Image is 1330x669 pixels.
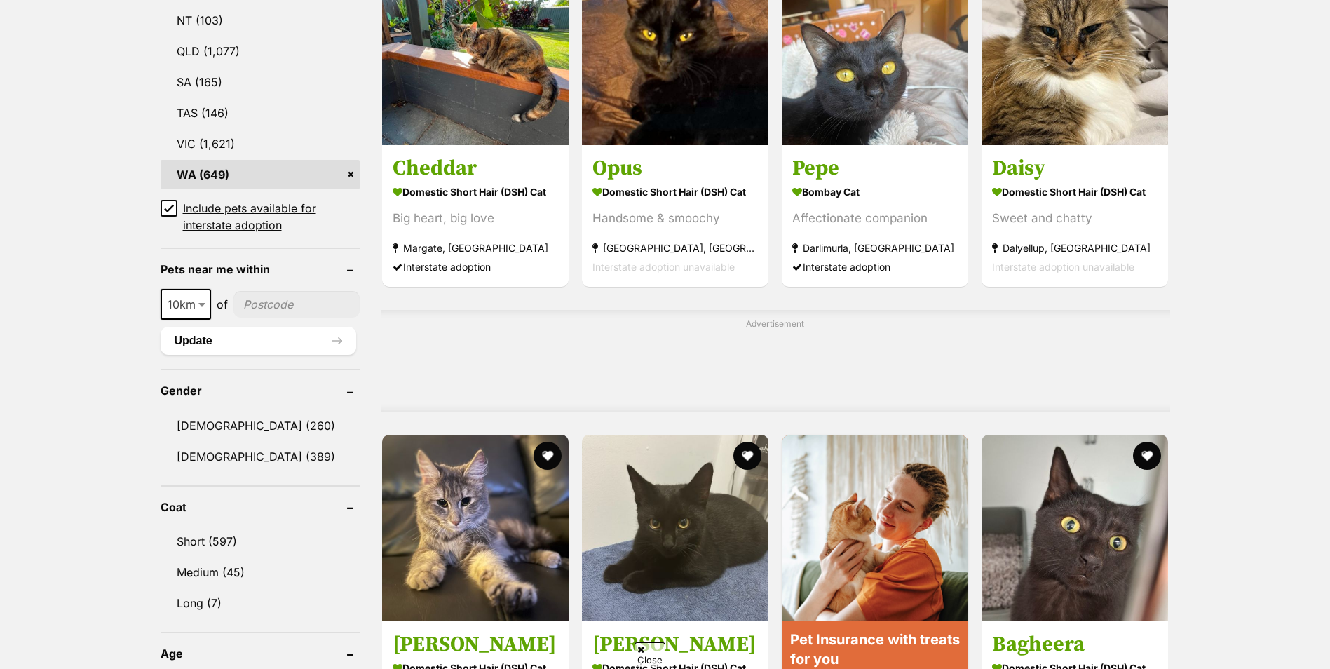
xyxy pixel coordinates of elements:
[782,145,968,288] a: Pepe Bombay Cat Affectionate companion Darlimurla, [GEOGRAPHIC_DATA] Interstate adoption
[592,182,758,203] strong: Domestic Short Hair (DSH) Cat
[393,258,558,277] div: Interstate adoption
[592,210,758,229] div: Handsome & smoochy
[582,435,768,621] img: Dave - Domestic Short Hair (DSH) Cat
[161,67,360,97] a: SA (165)
[792,239,958,258] strong: Darlimurla, [GEOGRAPHIC_DATA]
[233,291,360,318] input: postcode
[161,557,360,587] a: Medium (45)
[992,239,1158,258] strong: Dalyellup, [GEOGRAPHIC_DATA]
[733,442,761,470] button: favourite
[592,262,735,273] span: Interstate adoption unavailable
[534,442,562,470] button: favourite
[382,145,569,288] a: Cheddar Domestic Short Hair (DSH) Cat Big heart, big love Margate, [GEOGRAPHIC_DATA] Interstate a...
[161,98,360,128] a: TAS (146)
[382,435,569,621] img: Ophelia - Domestic Short Hair (DSH) Cat
[161,289,211,320] span: 10km
[161,442,360,471] a: [DEMOGRAPHIC_DATA] (389)
[982,435,1168,621] img: Bagheera - Domestic Short Hair (DSH) Cat
[161,384,360,397] header: Gender
[161,6,360,35] a: NT (103)
[161,327,357,355] button: Update
[161,160,360,189] a: WA (649)
[161,200,360,234] a: Include pets available for interstate adoption
[393,631,558,658] h3: [PERSON_NAME]
[992,156,1158,182] h3: Daisy
[161,588,360,618] a: Long (7)
[161,411,360,440] a: [DEMOGRAPHIC_DATA] (260)
[792,258,958,277] div: Interstate adoption
[592,631,758,658] h3: [PERSON_NAME]
[792,156,958,182] h3: Pepe
[161,527,360,556] a: Short (597)
[393,156,558,182] h3: Cheddar
[992,631,1158,658] h3: Bagheera
[393,239,558,258] strong: Margate, [GEOGRAPHIC_DATA]
[393,182,558,203] strong: Domestic Short Hair (DSH) Cat
[381,310,1169,412] div: Advertisement
[592,156,758,182] h3: Opus
[161,263,360,276] header: Pets near me within
[393,210,558,229] div: Big heart, big love
[792,182,958,203] strong: Bombay Cat
[1134,442,1162,470] button: favourite
[592,239,758,258] strong: [GEOGRAPHIC_DATA], [GEOGRAPHIC_DATA]
[635,642,665,667] span: Close
[161,647,360,660] header: Age
[992,262,1134,273] span: Interstate adoption unavailable
[161,501,360,513] header: Coat
[582,145,768,288] a: Opus Domestic Short Hair (DSH) Cat Handsome & smoochy [GEOGRAPHIC_DATA], [GEOGRAPHIC_DATA] Inters...
[183,200,360,234] span: Include pets available for interstate adoption
[992,182,1158,203] strong: Domestic Short Hair (DSH) Cat
[161,36,360,66] a: QLD (1,077)
[982,145,1168,288] a: Daisy Domestic Short Hair (DSH) Cat Sweet and chatty Dalyellup, [GEOGRAPHIC_DATA] Interstate adop...
[217,296,228,313] span: of
[161,129,360,158] a: VIC (1,621)
[792,210,958,229] div: Affectionate companion
[992,210,1158,229] div: Sweet and chatty
[162,295,210,314] span: 10km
